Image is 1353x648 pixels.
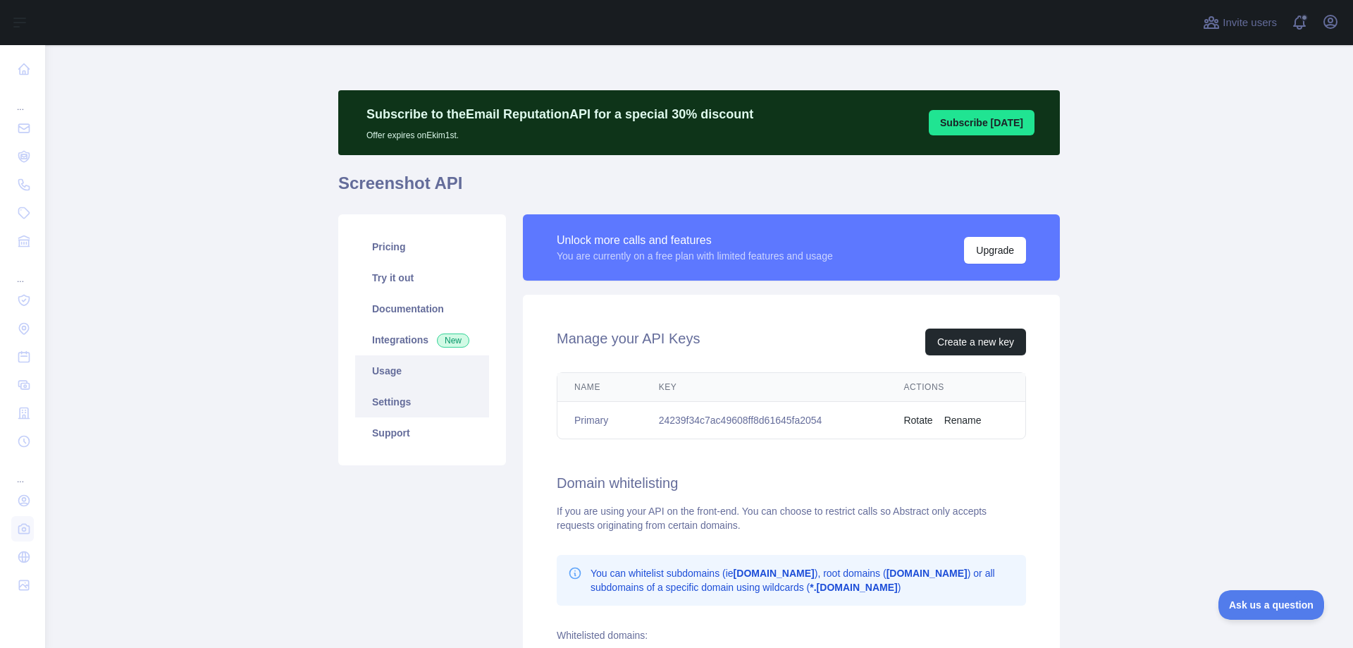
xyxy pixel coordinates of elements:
[11,457,34,485] div: ...
[355,231,489,262] a: Pricing
[557,402,642,439] td: Primary
[557,329,700,355] h2: Manage your API Keys
[557,232,833,249] div: Unlock more calls and features
[642,402,887,439] td: 24239f34c7ac49608ff8d61645fa2054
[591,566,1015,594] p: You can whitelist subdomains (ie ), root domains ( ) or all subdomains of a specific domain using...
[734,568,815,579] b: [DOMAIN_NAME]
[886,568,968,579] b: [DOMAIN_NAME]
[355,417,489,448] a: Support
[557,473,1026,493] h2: Domain whitelisting
[557,373,642,402] th: Name
[11,85,34,113] div: ...
[1200,11,1280,34] button: Invite users
[642,373,887,402] th: Key
[355,355,489,386] a: Usage
[366,124,753,141] p: Offer expires on Ekim 1st.
[944,413,982,427] button: Rename
[557,504,1026,532] div: If you are using your API on the front-end. You can choose to restrict calls so Abstract only acc...
[437,334,469,348] span: New
[338,172,1060,206] h1: Screenshot API
[557,249,833,263] div: You are currently on a free plan with limited features and usage
[557,630,648,641] label: Whitelisted domains:
[886,373,1025,402] th: Actions
[11,257,34,285] div: ...
[366,104,753,124] p: Subscribe to the Email Reputation API for a special 30 % discount
[355,293,489,324] a: Documentation
[1218,590,1325,620] iframe: Toggle Customer Support
[810,582,897,593] b: *.[DOMAIN_NAME]
[1223,15,1277,31] span: Invite users
[964,237,1026,264] button: Upgrade
[355,262,489,293] a: Try it out
[929,110,1034,135] button: Subscribe [DATE]
[903,413,932,427] button: Rotate
[355,324,489,355] a: Integrations New
[355,386,489,417] a: Settings
[925,329,1026,355] button: Create a new key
